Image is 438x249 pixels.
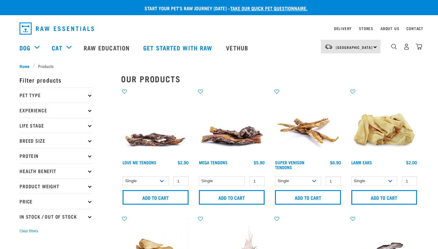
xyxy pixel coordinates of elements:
a: About Us [381,27,399,29]
input: Add to cart [199,190,265,205]
input: 1 [326,176,341,186]
a: Mega Tendons [199,161,228,163]
a: Get started with Raw [137,36,220,60]
span: Home [19,63,30,69]
a: Vethub [220,36,256,60]
a: Contact [406,27,423,29]
input: Add to cart [351,190,417,205]
img: home-icon-1@2x.png [391,44,397,49]
img: Pile Of Lamb Ears Treat For Pets [350,88,419,157]
div: $2.90 [178,160,189,165]
input: Add to cart [275,190,341,205]
p: Price [19,194,92,209]
a: Home [19,63,33,69]
p: Filter products [19,72,92,87]
div: $6.90 [330,160,341,165]
a: Super Venison Tendons [275,161,304,168]
p: Protein [19,148,92,163]
p: Health Benefit [19,163,92,179]
a: Cat [52,43,62,52]
input: 1 [173,176,189,186]
input: 1 [249,176,265,186]
a: Delivery [334,27,352,29]
nav: dropdown navigation [15,20,423,37]
p: Experience [19,103,92,118]
img: home-icon@2x.png [416,43,422,50]
p: Breed Size [19,133,92,148]
a: take our quick pet questionnaire. [230,7,308,9]
img: 1295 Mega Tendons 01 [197,88,266,157]
img: Pile Of Love Tendons For Pets [121,88,190,157]
img: van-moving.png [325,44,333,49]
h2: Our Products [121,74,419,84]
p: Life Stage [19,118,92,133]
button: Clear filters [19,228,38,234]
img: Raw Essentials Logo [19,22,94,35]
span: [GEOGRAPHIC_DATA] [336,46,373,48]
a: Dog [19,43,30,52]
a: Love Me Tendons [123,161,156,163]
input: Add to cart [123,190,189,205]
img: 1286 Super Tendons 01 [273,88,342,157]
p: In Stock / Out Of Stock [19,209,92,224]
nav: breadcrumbs [19,63,419,69]
img: user.png [403,43,410,50]
a: Raw Education [78,36,137,60]
div: $2.00 [406,160,417,165]
p: Product Weight [19,179,92,194]
p: Pet Type [19,87,92,103]
a: Lamb Ears [351,161,372,163]
div: $5.90 [254,160,265,165]
a: Stores [359,27,373,29]
input: 1 [402,176,417,186]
